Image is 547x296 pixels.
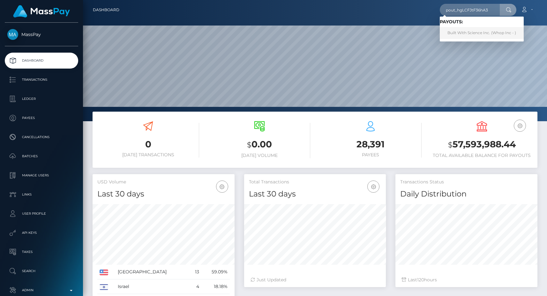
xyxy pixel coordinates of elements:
[440,4,500,16] input: Search...
[7,247,76,257] p: Taxes
[7,132,76,142] p: Cancellations
[5,110,78,126] a: Payees
[97,152,199,158] h6: [DATE] Transactions
[93,3,119,17] a: Dashboard
[320,138,422,151] h3: 28,391
[5,244,78,260] a: Taxes
[201,279,230,294] td: 18.18%
[5,187,78,203] a: Links
[5,129,78,145] a: Cancellations
[448,140,453,149] small: $
[7,94,76,104] p: Ledger
[209,153,311,158] h6: [DATE] Volume
[7,285,76,295] p: Admin
[7,56,76,65] p: Dashboard
[247,140,251,149] small: $
[7,209,76,218] p: User Profile
[7,152,76,161] p: Batches
[402,277,531,283] div: Last hours
[209,138,311,151] h3: 0.00
[5,72,78,88] a: Transactions
[400,179,533,185] h5: Transactions Status
[7,228,76,238] p: API Keys
[417,277,424,283] span: 120
[5,148,78,164] a: Batches
[116,265,190,279] td: [GEOGRAPHIC_DATA]
[5,263,78,279] a: Search
[13,5,70,18] img: MassPay Logo
[97,179,230,185] h5: USD Volume
[249,179,381,185] h5: Total Transactions
[5,225,78,241] a: API Keys
[7,113,76,123] p: Payees
[116,279,190,294] td: Israel
[189,279,201,294] td: 4
[7,75,76,85] p: Transactions
[431,138,533,151] h3: 57,593,988.44
[100,284,108,290] img: IL.png
[189,265,201,279] td: 13
[431,153,533,158] h6: Total Available Balance for Payouts
[5,53,78,69] a: Dashboard
[7,171,76,180] p: Manage Users
[5,167,78,183] a: Manage Users
[249,189,381,200] h4: Last 30 days
[201,265,230,279] td: 59.09%
[5,206,78,222] a: User Profile
[5,91,78,107] a: Ledger
[400,189,533,200] h4: Daily Distribution
[7,266,76,276] p: Search
[7,190,76,199] p: Links
[320,152,422,158] h6: Payees
[440,27,524,39] a: Built With Science Inc. (Whop Inc - )
[440,19,524,25] h6: Payouts:
[100,270,108,275] img: US.png
[97,189,230,200] h4: Last 30 days
[7,29,18,40] img: MassPay
[251,277,380,283] div: Just Updated
[5,32,78,37] span: MassPay
[97,138,199,151] h3: 0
